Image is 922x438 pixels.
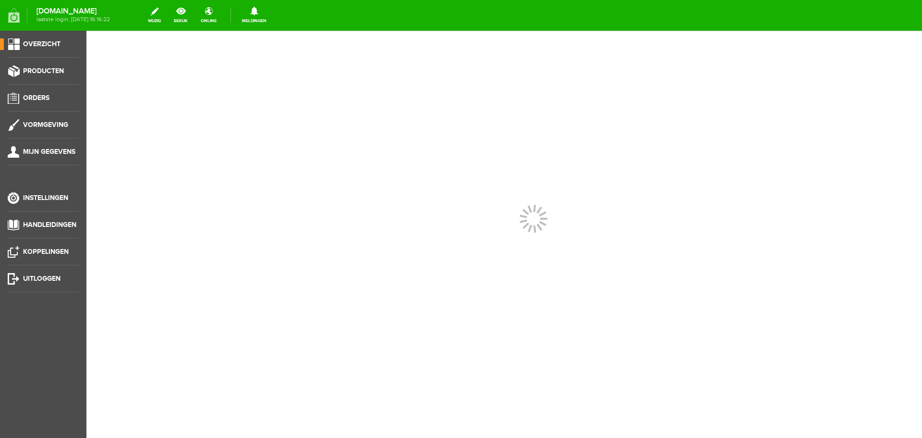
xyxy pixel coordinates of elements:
span: Mijn gegevens [23,148,75,156]
span: Vormgeving [23,121,68,129]
span: Overzicht [23,40,61,48]
span: Handleidingen [23,221,76,229]
span: laatste login: [DATE] 16:16:22 [36,17,110,22]
a: wijzig [142,5,167,26]
span: Producten [23,67,64,75]
a: Meldingen [236,5,272,26]
span: Koppelingen [23,248,69,256]
span: Instellingen [23,194,68,202]
a: online [195,5,222,26]
span: Orders [23,94,49,102]
a: bekijk [168,5,194,26]
span: Uitloggen [23,275,61,283]
strong: [DOMAIN_NAME] [36,9,110,14]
